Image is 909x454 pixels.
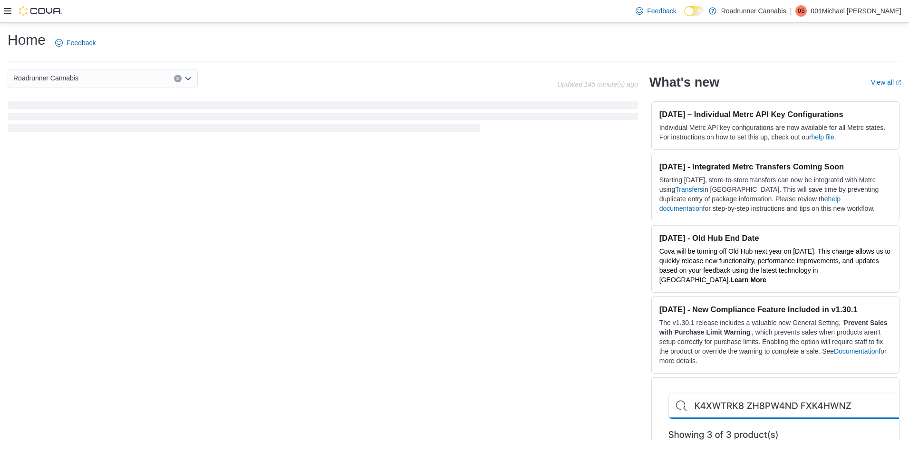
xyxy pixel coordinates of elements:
[675,186,703,193] a: Transfers
[67,38,96,48] span: Feedback
[659,247,890,284] span: Cova will be turning off Old Hub next year on [DATE]. This change allows us to quickly release ne...
[812,133,834,141] a: help file
[659,319,888,336] strong: Prevent Sales with Purchase Limit Warning
[632,1,680,20] a: Feedback
[798,5,805,17] span: 0S
[659,318,891,365] p: The v1.30.1 release includes a valuable new General Setting, ' ', which prevents sales when produ...
[659,305,891,314] h3: [DATE] - New Compliance Feature Included in v1.30.1
[659,109,891,119] h3: [DATE] – Individual Metrc API Key Configurations
[811,5,901,17] p: 001Michael [PERSON_NAME]
[721,5,786,17] p: Roadrunner Cannabis
[647,6,676,16] span: Feedback
[8,103,638,134] span: Loading
[13,72,78,84] span: Roadrunner Cannabis
[659,162,891,171] h3: [DATE] - Integrated Metrc Transfers Coming Soon
[174,75,182,82] button: Clear input
[684,6,704,16] input: Dark Mode
[795,5,807,17] div: 001Michael Saucedo
[8,30,46,49] h1: Home
[659,233,891,243] h3: [DATE] - Old Hub End Date
[19,6,62,16] img: Cova
[659,175,891,213] p: Starting [DATE], store-to-store transfers can now be integrated with Metrc using in [GEOGRAPHIC_D...
[730,276,766,284] a: Learn More
[184,75,192,82] button: Open list of options
[790,5,792,17] p: |
[557,80,638,88] p: Updated 145 minute(s) ago
[659,195,841,212] a: help documentation
[834,347,879,355] a: Documentation
[871,79,901,86] a: View allExternal link
[51,33,99,52] a: Feedback
[684,16,685,17] span: Dark Mode
[649,75,719,90] h2: What's new
[896,80,901,86] svg: External link
[659,123,891,142] p: Individual Metrc API key configurations are now available for all Metrc states. For instructions ...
